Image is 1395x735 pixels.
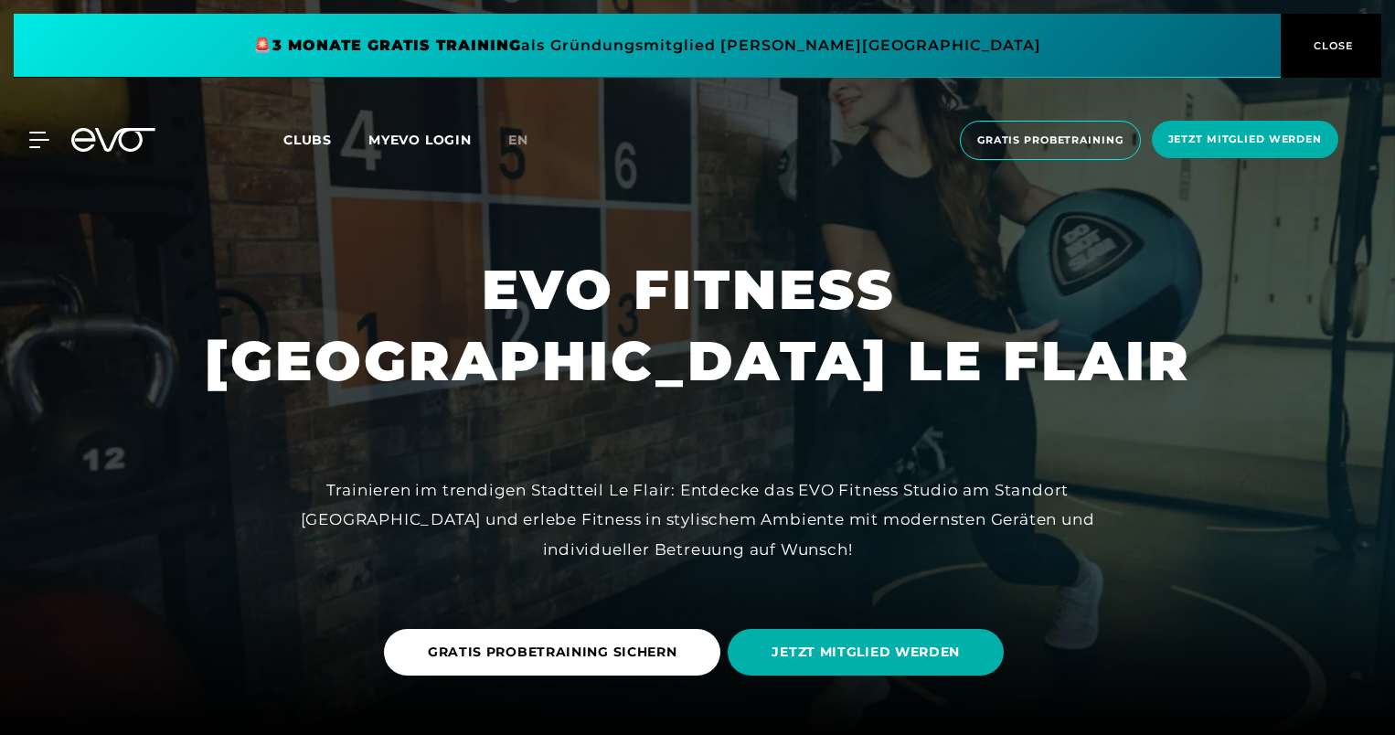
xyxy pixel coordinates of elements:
span: Jetzt Mitglied werden [1168,132,1322,147]
a: Jetzt Mitglied werden [1146,121,1344,160]
a: JETZT MITGLIED WERDEN [728,615,1011,689]
span: JETZT MITGLIED WERDEN [772,643,960,662]
span: en [508,132,528,148]
button: CLOSE [1281,14,1381,78]
a: Gratis Probetraining [954,121,1146,160]
span: GRATIS PROBETRAINING SICHERN [428,643,677,662]
div: Trainieren im trendigen Stadtteil Le Flair: Entdecke das EVO Fitness Studio am Standort [GEOGRAPH... [286,475,1109,564]
a: Clubs [283,131,368,148]
h1: EVO FITNESS [GEOGRAPHIC_DATA] LE FLAIR [205,254,1191,397]
span: Gratis Probetraining [977,133,1123,148]
a: MYEVO LOGIN [368,132,472,148]
span: Clubs [283,132,332,148]
a: GRATIS PROBETRAINING SICHERN [384,615,729,689]
span: CLOSE [1309,37,1354,54]
a: en [508,130,550,151]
